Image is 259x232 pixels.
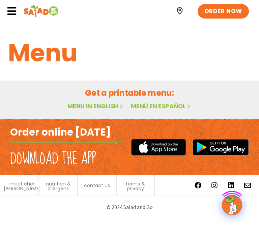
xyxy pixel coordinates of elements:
[10,126,111,139] h2: Order online [DATE]
[131,138,186,156] img: appstore
[7,203,252,212] p: © 2024 Salad and Go
[42,181,74,191] a: nutrition & allergens
[198,4,249,19] a: ORDER NOW
[8,87,251,99] h2: Get a printable menu:
[24,4,59,18] img: Header logo
[10,141,121,144] img: fork
[84,183,110,188] a: contact us
[193,139,249,155] img: google_play
[8,35,251,71] h1: Menu
[204,7,242,16] span: ORDER NOW
[10,149,96,168] h2: Download the app
[120,181,151,191] a: terms & privacy
[131,102,192,110] a: Menú en español
[4,181,41,191] a: meet chef [PERSON_NAME]
[67,102,124,110] a: Menu in English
